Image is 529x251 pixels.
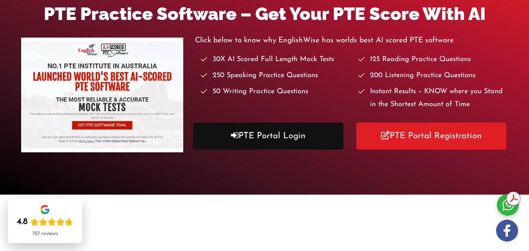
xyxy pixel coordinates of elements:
[201,53,350,66] li: 30X AI Scored Full Length Mock Tests
[356,123,506,150] a: PTE Portal Registration
[496,220,518,242] img: white-facebook.png
[358,53,508,66] li: 125 Reading Practice Questions
[201,85,350,98] li: 50 Writing Practice Questions
[195,34,508,47] p: Click below to know why EnglishWise has worlds best AI scored PTE software
[17,217,28,228] div: 4.8
[17,217,73,228] div: Rating: 4.8 out of 5
[32,231,58,237] div: 727 reviews
[21,2,508,26] h1: PTE Practice Software – Get Your PTE Score With AI
[201,69,350,82] li: 250 Speaking Practice Questions
[358,85,508,112] li: Instant Results – KNOW where you Stand in the Shortest Amount of Time
[193,123,343,150] a: PTE Portal Login
[358,69,508,82] li: 200 Listening Practice Questions
[21,38,183,152] img: pte-institute-main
